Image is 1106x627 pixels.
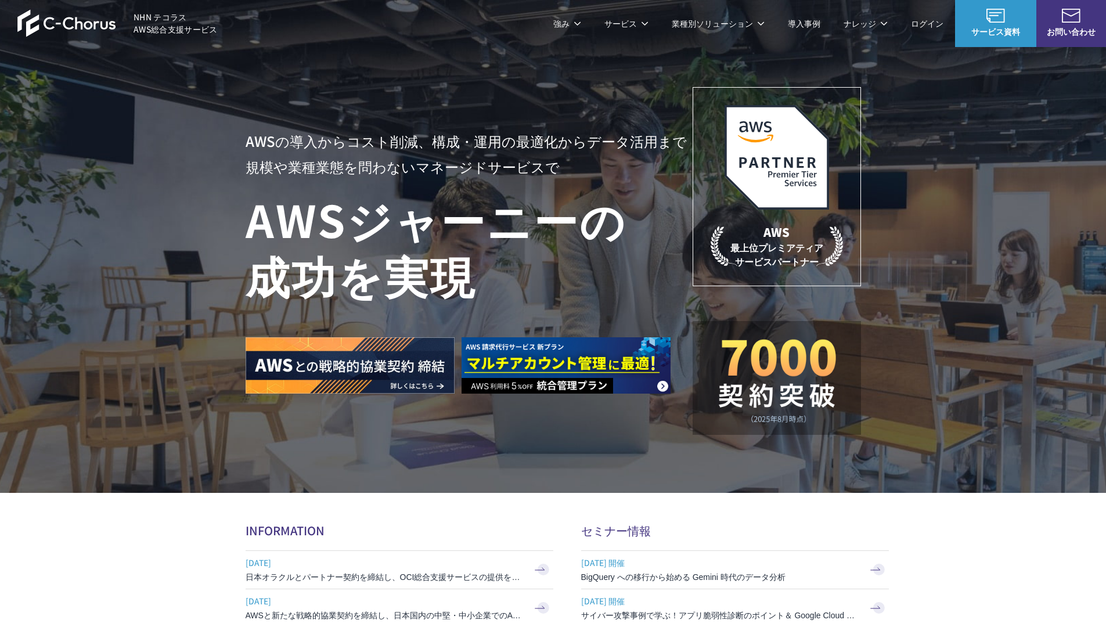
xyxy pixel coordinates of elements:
[711,224,843,268] p: 最上位プレミアティア サービスパートナー
[246,610,524,621] h3: AWSと新たな戦略的協業契約を締結し、日本国内の中堅・中小企業でのAWS活用を加速
[788,17,820,30] a: 導入事例
[246,191,693,302] h1: AWS ジャーニーの 成功を実現
[844,17,888,30] p: ナレッジ
[581,571,860,583] h3: BigQuery への移行から始める Gemini 時代のデータ分析
[1036,26,1106,38] span: お問い合わせ
[581,610,860,621] h3: サイバー攻撃事例で学ぶ！アプリ脆弱性診断のポイント＆ Google Cloud セキュリティ対策
[581,522,889,539] h2: セミナー情報
[581,554,860,571] span: [DATE] 開催
[911,17,943,30] a: ログイン
[725,105,829,210] img: AWSプレミアティアサービスパートナー
[246,337,455,394] img: AWSとの戦略的協業契約 締結
[1062,9,1080,23] img: お問い合わせ
[716,338,838,423] img: 契約件数
[246,522,553,539] h2: INFORMATION
[462,337,671,394] img: AWS請求代行サービス 統合管理プラン
[246,128,693,179] p: AWSの導入からコスト削減、 構成・運用の最適化からデータ活用まで 規模や業種業態を問わない マネージドサービスで
[553,17,581,30] p: 強み
[581,551,889,589] a: [DATE] 開催 BigQuery への移行から始める Gemini 時代のデータ分析
[246,551,553,589] a: [DATE] 日本オラクルとパートナー契約を締結し、OCI総合支援サービスの提供を開始
[763,224,790,240] em: AWS
[604,17,649,30] p: サービス
[246,554,524,571] span: [DATE]
[955,26,1036,38] span: サービス資料
[246,592,524,610] span: [DATE]
[581,589,889,627] a: [DATE] 開催 サイバー攻撃事例で学ぶ！アプリ脆弱性診断のポイント＆ Google Cloud セキュリティ対策
[581,592,860,610] span: [DATE] 開催
[246,571,524,583] h3: 日本オラクルとパートナー契約を締結し、OCI総合支援サービスの提供を開始
[134,11,218,35] span: NHN テコラス AWS総合支援サービス
[246,589,553,627] a: [DATE] AWSと新たな戦略的協業契約を締結し、日本国内の中堅・中小企業でのAWS活用を加速
[986,9,1005,23] img: AWS総合支援サービス C-Chorus サービス資料
[17,9,218,37] a: AWS総合支援サービス C-Chorus NHN テコラスAWS総合支援サービス
[672,17,765,30] p: 業種別ソリューション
